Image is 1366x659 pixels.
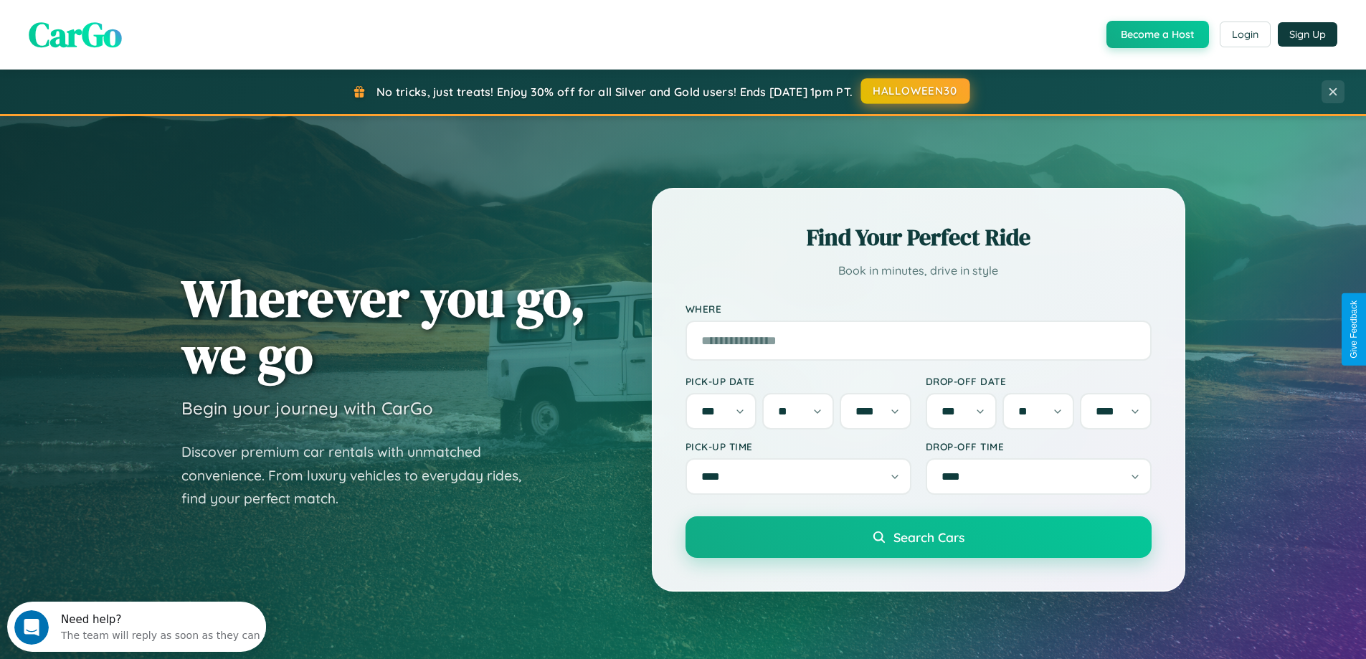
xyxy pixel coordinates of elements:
[1278,22,1337,47] button: Sign Up
[6,6,267,45] div: Open Intercom Messenger
[861,78,970,104] button: HALLOWEEN30
[926,375,1152,387] label: Drop-off Date
[686,260,1152,281] p: Book in minutes, drive in style
[926,440,1152,452] label: Drop-off Time
[1349,300,1359,359] div: Give Feedback
[686,375,911,387] label: Pick-up Date
[893,529,964,545] span: Search Cars
[54,24,253,39] div: The team will reply as soon as they can
[686,222,1152,253] h2: Find Your Perfect Ride
[181,270,586,383] h1: Wherever you go, we go
[376,85,853,99] span: No tricks, just treats! Enjoy 30% off for all Silver and Gold users! Ends [DATE] 1pm PT.
[1220,22,1271,47] button: Login
[54,12,253,24] div: Need help?
[181,397,433,419] h3: Begin your journey with CarGo
[181,440,540,511] p: Discover premium car rentals with unmatched convenience. From luxury vehicles to everyday rides, ...
[686,303,1152,315] label: Where
[1106,21,1209,48] button: Become a Host
[14,610,49,645] iframe: Intercom live chat
[7,602,266,652] iframe: Intercom live chat discovery launcher
[686,440,911,452] label: Pick-up Time
[686,516,1152,558] button: Search Cars
[29,11,122,58] span: CarGo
